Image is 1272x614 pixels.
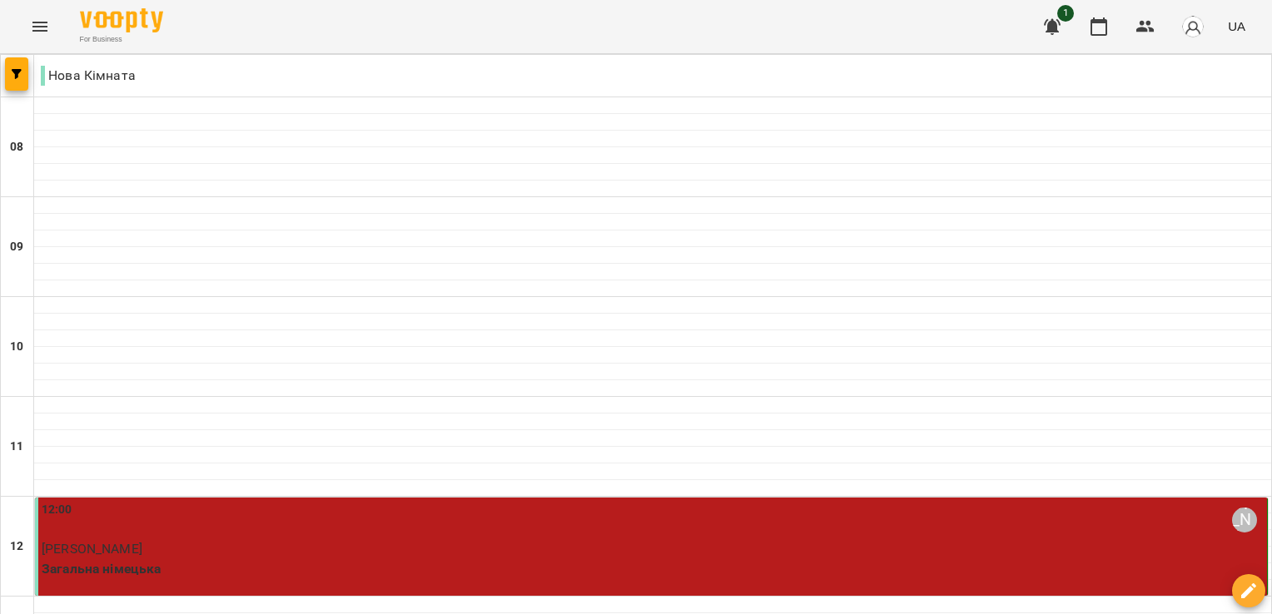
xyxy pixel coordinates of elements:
[1181,15,1205,38] img: avatar_s.png
[20,7,60,47] button: Menu
[80,34,163,45] span: For Business
[10,238,23,256] h6: 09
[10,537,23,556] h6: 12
[42,559,1264,579] p: Загальна німецька
[1057,5,1074,22] span: 1
[10,438,23,456] h6: 11
[41,66,136,86] p: Нова Кімната
[80,8,163,32] img: Voopty Logo
[1221,11,1252,42] button: UA
[42,541,142,557] span: [PERSON_NAME]
[1228,17,1245,35] span: UA
[42,501,72,519] label: 12:00
[1232,508,1257,532] div: Євген Фещук
[10,138,23,156] h6: 08
[10,338,23,356] h6: 10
